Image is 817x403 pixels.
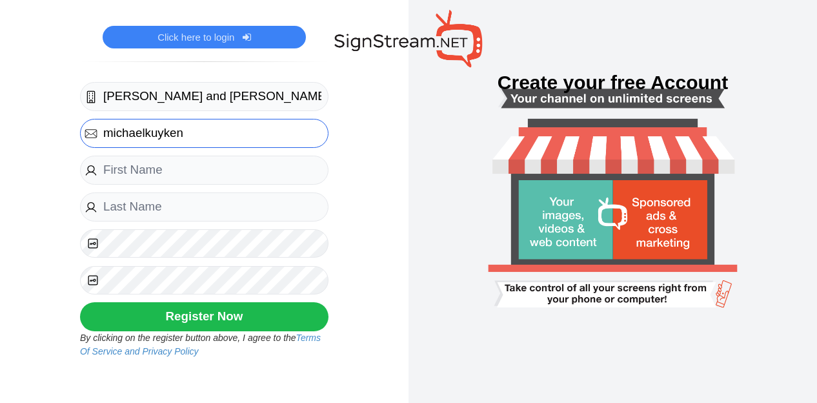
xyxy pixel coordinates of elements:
i: By clicking on the register button above, I agree to the [80,333,321,356]
h3: Create your free Account [421,73,804,92]
a: Click here to login [157,31,251,44]
input: First Name [80,156,328,185]
button: Register Now [80,302,328,331]
a: Terms Of Service and Privacy Policy [80,333,321,356]
img: SignStream.NET [334,10,483,67]
input: Email [80,119,328,148]
input: Company Name [80,82,328,111]
iframe: Chat Widget [752,341,817,403]
input: Last Name [80,192,328,222]
img: Smart tv login [459,31,765,372]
